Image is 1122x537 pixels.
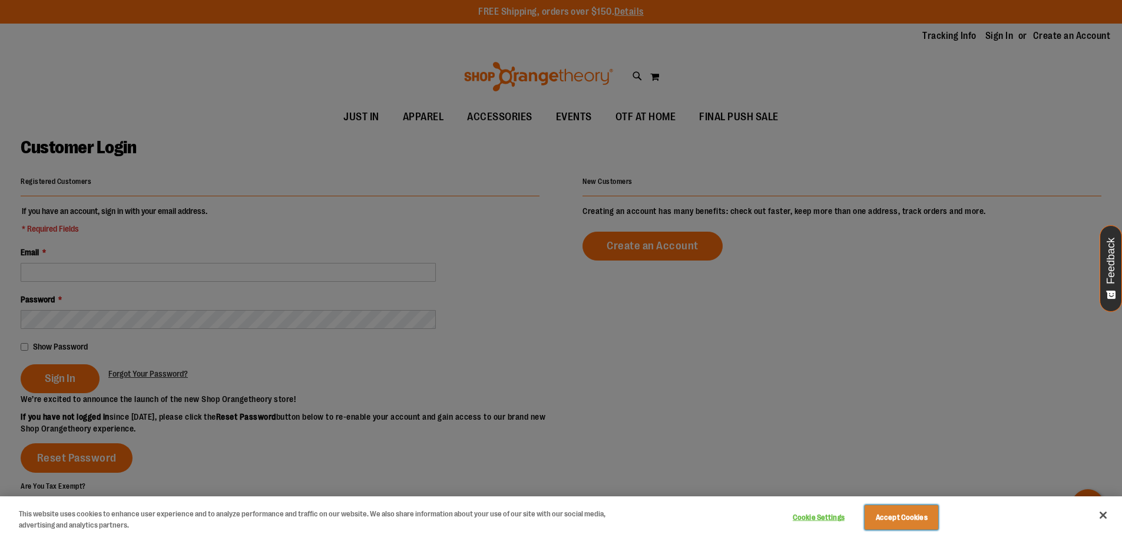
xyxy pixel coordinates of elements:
[19,508,617,531] div: This website uses cookies to enhance user experience and to analyze performance and traffic on ou...
[1090,502,1116,528] button: Close
[865,505,938,530] button: Accept Cookies
[782,506,855,529] button: Cookie Settings
[1106,238,1117,284] span: Feedback
[1100,225,1122,312] button: Feedback - Show survey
